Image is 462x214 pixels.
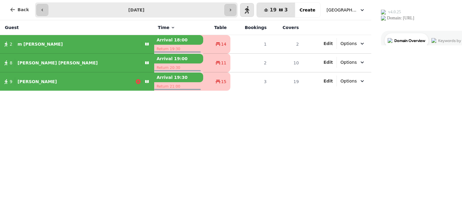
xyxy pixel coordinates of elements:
[324,59,333,65] button: Edit
[340,78,357,84] span: Options
[257,3,295,17] button: 193
[67,39,102,43] div: Keywords by Traffic
[230,35,270,54] td: 1
[10,16,15,21] img: website_grey.svg
[154,63,203,72] p: Return 20:30
[18,60,98,66] p: [PERSON_NAME] [PERSON_NAME]
[16,16,43,21] div: Domain: [URL]
[324,79,333,83] span: Edit
[154,73,203,82] p: Arrival 19:30
[337,76,369,86] button: Options
[221,60,226,66] span: 11
[337,57,369,68] button: Options
[5,2,34,17] button: Back
[230,53,270,72] td: 2
[270,8,276,12] span: 19
[324,60,333,64] span: Edit
[230,72,270,91] td: 3
[270,72,303,91] td: 19
[18,41,63,47] p: m [PERSON_NAME]
[324,41,333,47] button: Edit
[221,79,226,85] span: 15
[324,78,333,84] button: Edit
[154,82,203,91] p: Return 21:00
[295,3,320,17] button: Create
[154,54,203,63] p: Arrival 19:00
[17,10,30,15] div: v 4.0.25
[154,35,203,45] p: Arrival 18:00
[16,38,21,43] img: tab_domain_overview_orange.svg
[324,41,333,46] span: Edit
[340,59,357,65] span: Options
[340,41,357,47] span: Options
[300,8,315,12] span: Create
[270,53,303,72] td: 10
[10,79,12,85] span: 9
[158,24,169,31] span: Time
[158,24,175,31] button: Time
[203,20,230,35] th: Table
[10,41,12,47] span: 2
[327,7,357,13] span: [GEOGRAPHIC_DATA], [GEOGRAPHIC_DATA]
[323,5,369,15] button: [GEOGRAPHIC_DATA], [GEOGRAPHIC_DATA]
[154,45,203,53] p: Return 19:30
[23,39,54,43] div: Domain Overview
[18,79,57,85] p: [PERSON_NAME]
[285,8,288,12] span: 3
[230,20,270,35] th: Bookings
[270,20,303,35] th: Covers
[18,8,29,12] span: Back
[337,38,369,49] button: Options
[10,10,15,15] img: logo_orange.svg
[10,60,12,66] span: 8
[221,41,226,47] span: 14
[270,35,303,54] td: 2
[60,38,65,43] img: tab_keywords_by_traffic_grey.svg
